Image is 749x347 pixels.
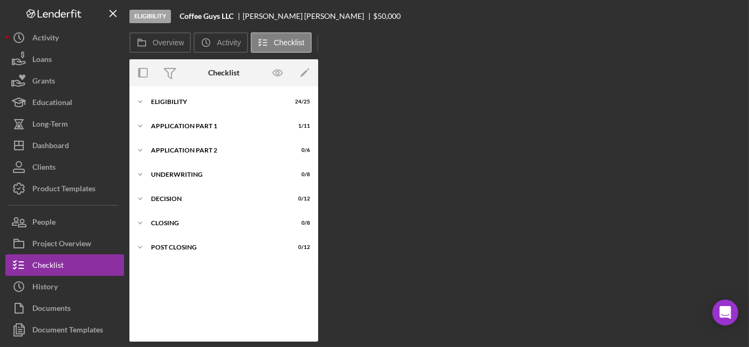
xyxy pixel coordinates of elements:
[32,254,64,279] div: Checklist
[5,319,124,341] button: Document Templates
[32,233,91,257] div: Project Overview
[151,171,283,178] div: Underwriting
[274,38,305,47] label: Checklist
[373,11,401,20] span: $50,000
[291,123,310,129] div: 1 / 11
[251,32,312,53] button: Checklist
[5,233,124,254] button: Project Overview
[217,38,240,47] label: Activity
[208,68,239,77] div: Checklist
[194,32,248,53] button: Activity
[5,48,124,70] button: Loans
[291,99,310,105] div: 24 / 25
[151,196,283,202] div: Decision
[291,147,310,154] div: 0 / 6
[5,70,124,92] button: Grants
[243,12,373,20] div: [PERSON_NAME] [PERSON_NAME]
[151,244,283,251] div: Post Closing
[151,220,283,226] div: Closing
[32,211,56,235] div: People
[151,123,283,129] div: Application Part 1
[32,297,71,322] div: Documents
[5,178,124,199] button: Product Templates
[5,156,124,178] button: Clients
[5,92,124,113] button: Educational
[5,297,124,319] button: Documents
[129,10,171,23] div: Eligibility
[5,276,124,297] button: History
[5,113,124,135] button: Long-Term
[32,70,55,94] div: Grants
[153,38,184,47] label: Overview
[32,319,103,343] div: Document Templates
[129,32,191,53] button: Overview
[712,300,738,325] div: Open Intercom Messenger
[151,147,283,154] div: Application Part 2
[32,113,68,137] div: Long-Term
[180,12,233,20] b: Coffee Guys LLC
[291,244,310,251] div: 0 / 12
[5,135,124,156] button: Dashboard
[32,92,72,116] div: Educational
[291,220,310,226] div: 0 / 8
[32,27,59,51] div: Activity
[32,178,95,202] div: Product Templates
[291,196,310,202] div: 0 / 12
[32,135,69,159] div: Dashboard
[151,99,283,105] div: Eligibility
[5,254,124,276] button: Checklist
[32,48,52,73] div: Loans
[32,276,58,300] div: History
[32,156,56,181] div: Clients
[5,211,124,233] button: People
[291,171,310,178] div: 0 / 8
[5,27,124,48] button: Activity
